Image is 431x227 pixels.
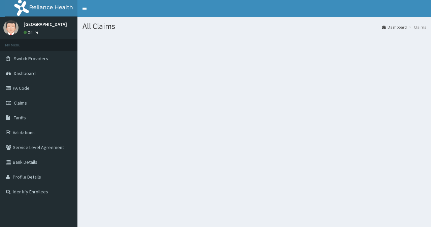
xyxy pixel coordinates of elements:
h1: All Claims [82,22,426,31]
img: User Image [3,20,19,35]
span: Claims [14,100,27,106]
span: Dashboard [14,70,36,76]
a: Online [24,30,40,35]
span: Switch Providers [14,55,48,62]
span: Tariffs [14,115,26,121]
p: [GEOGRAPHIC_DATA] [24,22,67,27]
a: Dashboard [382,24,407,30]
li: Claims [407,24,426,30]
